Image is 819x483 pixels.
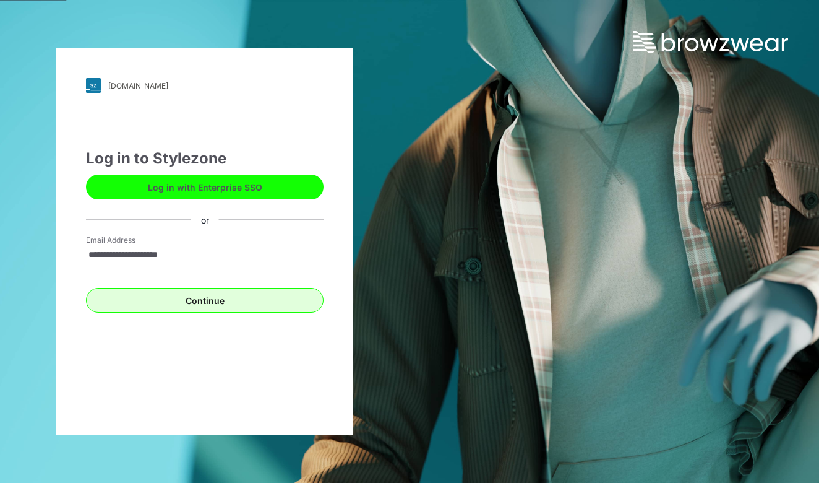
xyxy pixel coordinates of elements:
a: [DOMAIN_NAME] [86,78,324,93]
button: Continue [86,288,324,313]
label: Email Address [86,235,173,246]
img: svg+xml;base64,PHN2ZyB3aWR0aD0iMjgiIGhlaWdodD0iMjgiIHZpZXdCb3g9IjAgMCAyOCAyOCIgZmlsbD0ibm9uZSIgeG... [86,78,101,93]
div: Log in to Stylezone [86,147,324,170]
div: [DOMAIN_NAME] [108,81,168,90]
img: browzwear-logo.73288ffb.svg [633,31,788,53]
button: Log in with Enterprise SSO [86,175,324,199]
div: or [191,213,219,226]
